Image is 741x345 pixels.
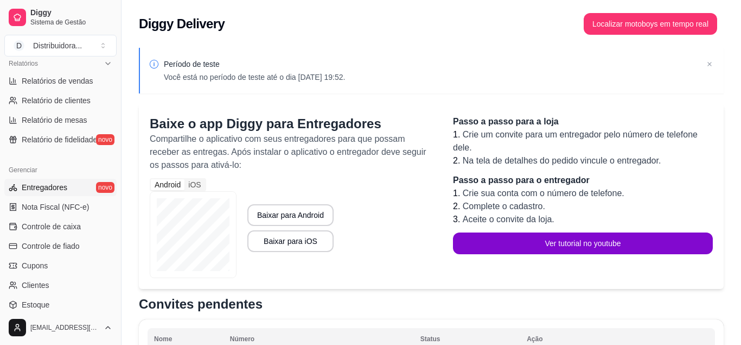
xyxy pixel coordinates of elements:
[4,198,117,216] a: Nota Fiscal (NFC-e)
[453,174,713,187] p: Passo a passo para o entregador
[14,40,24,51] span: D
[453,115,713,128] p: Passo a passo para a loja
[22,134,97,145] span: Relatório de fidelidade
[463,202,545,211] span: Complete o cadastro.
[4,4,117,30] a: DiggySistema de Gestão
[4,131,117,148] a: Relatório de fidelidadenovo
[453,233,713,254] button: Ver tutorial no youtube
[22,280,49,291] span: Clientes
[4,92,117,109] a: Relatório de clientes
[4,237,117,255] a: Controle de fiado
[453,128,713,154] li: 1.
[247,204,334,226] button: Baixar para Android
[30,18,112,27] span: Sistema de Gestão
[463,156,661,165] span: Na tela de detalhes do pedido vincule o entregador.
[164,72,345,83] p: Você está no período de teste até o dia [DATE] 19:52.
[22,202,89,212] span: Nota Fiscal (NFC-e)
[9,59,38,68] span: Relatórios
[150,133,431,172] p: Compartilhe o aplicativo com seus entregadores para que possam receber as entregas. Após instalar...
[453,154,713,167] li: 2.
[22,95,91,106] span: Relatório de clientes
[184,179,205,190] div: iOS
[22,182,67,193] span: Entregadores
[247,230,334,252] button: Baixar para iOS
[151,179,184,190] div: Android
[463,215,554,224] span: Aceite o convite da loja.
[4,277,117,294] a: Clientes
[4,218,117,235] a: Controle de caixa
[30,323,99,332] span: [EMAIL_ADDRESS][DOMAIN_NAME]
[4,315,117,341] button: [EMAIL_ADDRESS][DOMAIN_NAME]
[139,296,724,313] p: Convites pendentes
[453,213,713,226] li: 3.
[4,72,117,90] a: Relatórios de vendas
[4,179,117,196] a: Entregadoresnovo
[4,296,117,313] a: Estoque
[30,8,112,18] span: Diggy
[139,15,225,33] h2: Diggy Delivery
[453,187,713,200] li: 1.
[453,130,698,152] span: Crie um convite para um entregador pelo número de telefone dele.
[22,115,87,126] span: Relatório de mesas
[4,111,117,129] a: Relatório de mesas
[4,35,117,57] button: Select a team
[22,221,81,232] span: Controle de caixa
[4,161,117,179] div: Gerenciar
[4,257,117,274] a: Cupons
[463,189,624,198] span: Crie sua conta com o número de telefone.
[22,76,93,86] span: Relatórios de vendas
[150,115,431,133] p: Baixe o app Diggy para Entregadores
[22,299,49,310] span: Estoque
[584,13,717,35] button: Localizar motoboys em tempo real
[453,200,713,213] li: 2.
[33,40,82,51] div: Distribuidora ...
[22,260,48,271] span: Cupons
[22,241,80,252] span: Controle de fiado
[164,59,345,70] p: Período de teste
